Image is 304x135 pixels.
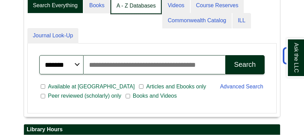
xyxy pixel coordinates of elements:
[232,13,251,28] a: ILL
[162,13,232,28] a: Commonwealth Catalog
[41,93,45,99] input: Peer reviewed (scholarly) only
[41,84,45,90] input: Available at [GEOGRAPHIC_DATA]
[24,124,280,135] h2: Library Hours
[220,84,263,89] a: Advanced Search
[45,92,124,100] span: Peer reviewed (scholarly) only
[234,61,256,69] div: Search
[45,83,137,91] span: Available at [GEOGRAPHIC_DATA]
[225,55,265,74] button: Search
[139,84,143,90] input: Articles and Ebooks only
[27,28,78,44] a: Journal Look-Up
[280,51,302,60] a: Back to Top
[126,93,130,99] input: Books and Videos
[130,92,180,100] span: Books and Videos
[143,83,209,91] span: Articles and Ebooks only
